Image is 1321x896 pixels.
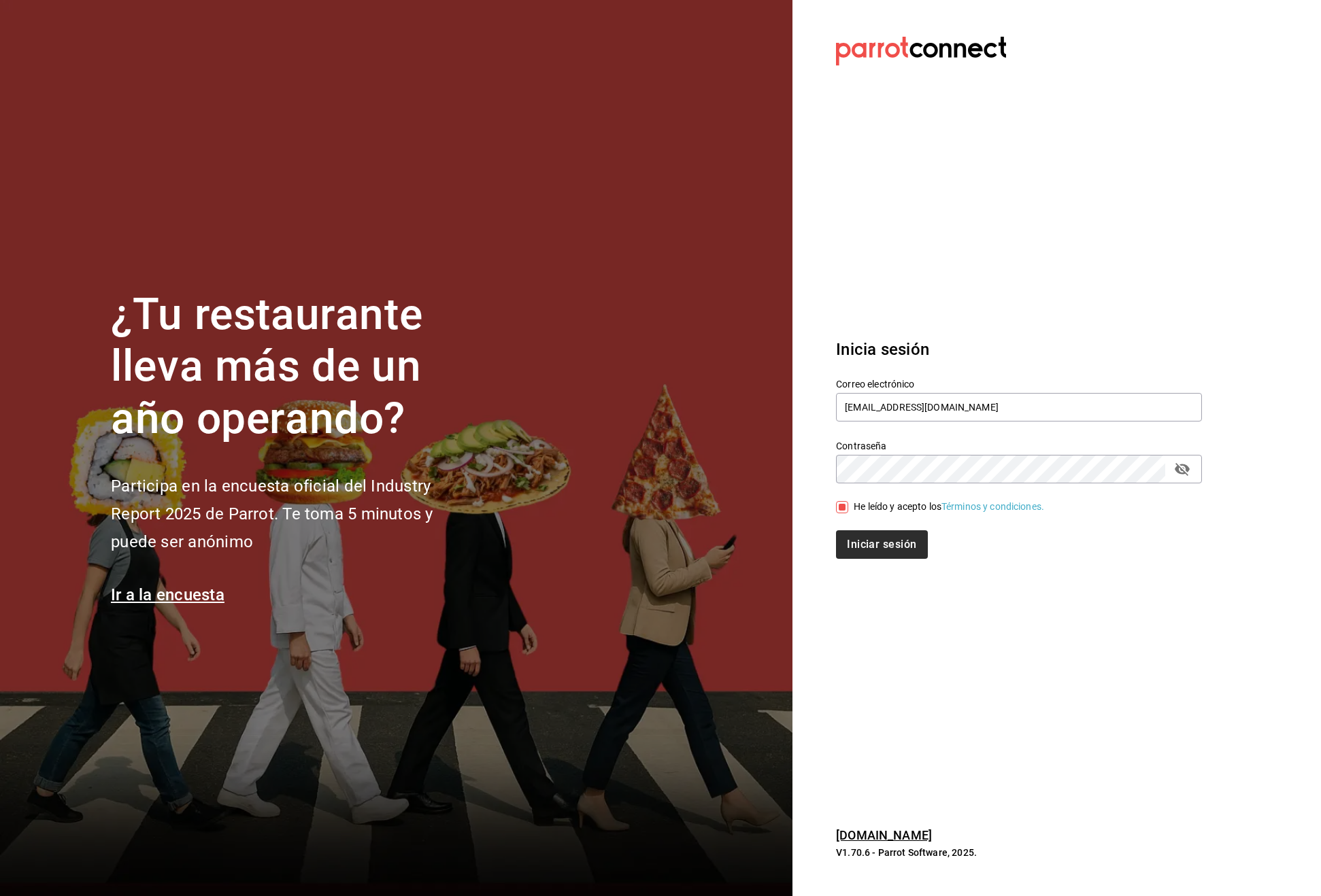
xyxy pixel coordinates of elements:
label: Contraseña [836,441,1202,450]
button: passwordField [1171,458,1194,481]
div: He leído y acepto los [854,500,1044,514]
p: V1.70.6 - Parrot Software, 2025. [836,846,1202,859]
a: Términos y condiciones. [941,501,1044,512]
a: Ir a la encuesta [111,585,224,604]
input: Ingresa tu correo electrónico [836,393,1202,421]
a: [DOMAIN_NAME] [836,828,932,842]
h1: ¿Tu restaurante lleva más de un año operando? [111,289,478,445]
button: Iniciar sesión [836,530,927,559]
h3: Inicia sesión [836,337,1202,362]
label: Correo electrónico [836,379,1202,388]
h2: Participa en la encuesta oficial del Industry Report 2025 de Parrot. Te toma 5 minutos y puede se... [111,472,478,555]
